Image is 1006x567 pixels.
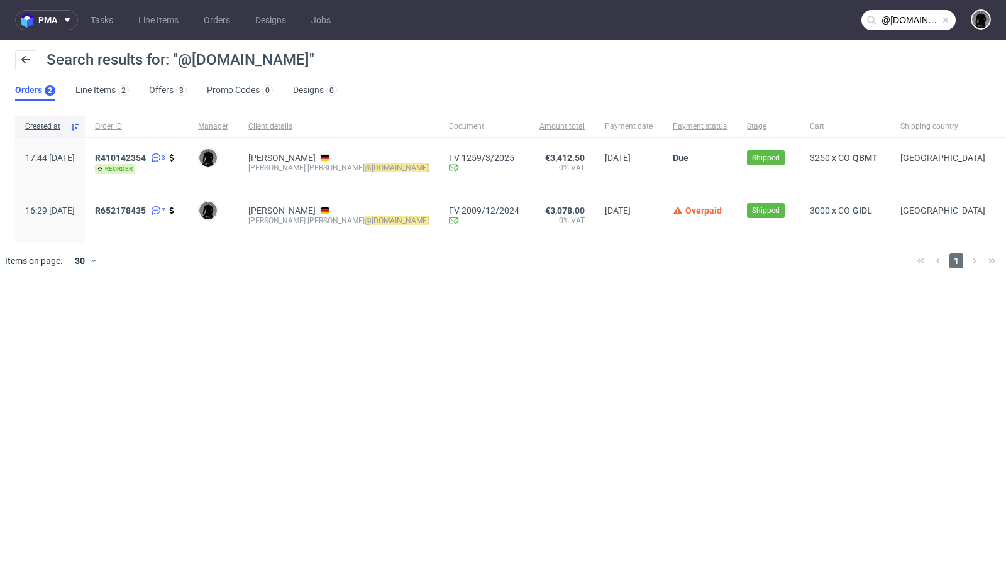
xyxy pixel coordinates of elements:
a: R410142354 [95,153,148,163]
a: GIDL [850,206,875,216]
span: Payment status [673,121,727,132]
div: [PERSON_NAME].[PERSON_NAME] [248,163,429,173]
span: Created at [25,121,65,132]
span: CO [838,153,850,163]
span: Amount total [539,121,585,132]
button: pma [15,10,78,30]
span: Items on page: [5,255,62,267]
div: x [810,153,880,163]
span: 0% VAT [539,216,585,226]
span: 3000 [810,206,830,216]
span: Stage [747,121,790,132]
a: Offers3 [149,80,187,101]
span: Overpaid [685,206,722,216]
a: [PERSON_NAME] [248,206,316,216]
img: logo [21,13,38,28]
a: Orders [196,10,238,30]
span: Search results for: "@[DOMAIN_NAME]" [47,51,314,69]
img: Dawid Urbanowicz [972,11,990,28]
span: Payment date [605,121,653,132]
span: Document [449,121,519,132]
img: Dawid Urbanowicz [199,202,217,219]
span: 7 [162,206,165,216]
a: Jobs [304,10,338,30]
a: 7 [148,206,165,216]
span: Due [673,153,688,163]
span: 17:44 [DATE] [25,153,75,163]
span: €3,078.00 [545,206,585,216]
div: 2 [48,86,52,95]
div: 2 [121,86,126,95]
span: Shipped [752,152,780,163]
a: R652178435 [95,206,148,216]
span: Order ID [95,121,178,132]
div: 3 [179,86,184,95]
a: QBMT [850,153,880,163]
span: [DATE] [605,206,631,216]
div: [PERSON_NAME].[PERSON_NAME] [248,216,429,226]
span: reorder [95,164,135,174]
span: Shipping country [900,121,985,132]
span: [DATE] [605,153,631,163]
div: x [810,206,880,216]
a: Designs [248,10,294,30]
img: Dawid Urbanowicz [199,149,217,167]
a: [PERSON_NAME] [248,153,316,163]
a: Designs0 [293,80,337,101]
a: 3 [148,153,165,163]
span: Manager [198,121,228,132]
a: Line Items [131,10,186,30]
a: FV 2009/12/2024 [449,206,519,216]
span: €3,412.50 [545,153,585,163]
a: Orders2 [15,80,55,101]
span: R410142354 [95,153,146,163]
div: 0 [265,86,270,95]
a: Line Items2 [75,80,129,101]
span: 16:29 [DATE] [25,206,75,216]
mark: @[DOMAIN_NAME] [365,163,429,172]
a: Promo Codes0 [207,80,273,101]
span: [GEOGRAPHIC_DATA] [900,206,985,216]
a: Tasks [83,10,121,30]
span: Cart [810,121,880,132]
mark: @[DOMAIN_NAME] [365,216,429,225]
span: 3 [162,153,165,163]
span: Client details [248,121,429,132]
span: 3250 [810,153,830,163]
div: 30 [67,252,90,270]
span: 1 [949,253,963,268]
span: 0% VAT [539,163,585,173]
a: FV 1259/3/2025 [449,153,519,163]
span: [GEOGRAPHIC_DATA] [900,153,985,163]
span: Shipped [752,205,780,216]
span: CO [838,206,850,216]
div: 0 [329,86,334,95]
span: R652178435 [95,206,146,216]
span: pma [38,16,57,25]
